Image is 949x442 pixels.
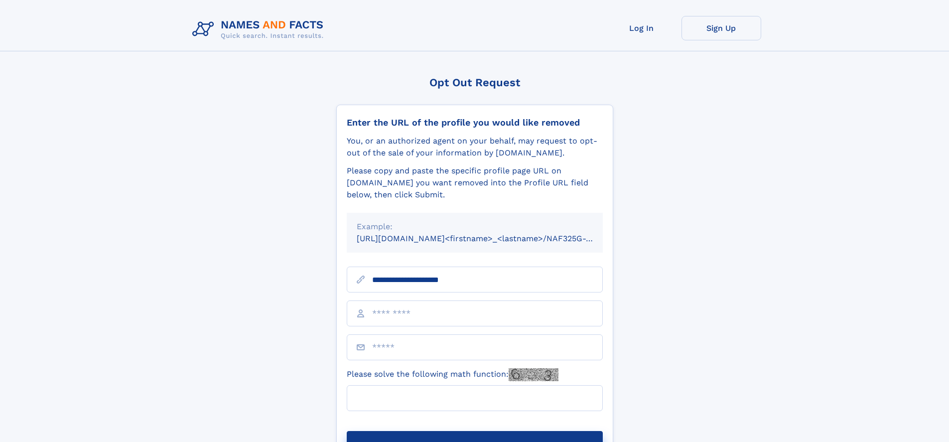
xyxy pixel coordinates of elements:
div: Opt Out Request [336,76,613,89]
img: Logo Names and Facts [188,16,332,43]
div: Example: [357,221,593,233]
a: Sign Up [681,16,761,40]
div: Enter the URL of the profile you would like removed [347,117,603,128]
small: [URL][DOMAIN_NAME]<firstname>_<lastname>/NAF325G-xxxxxxxx [357,234,622,243]
a: Log In [602,16,681,40]
label: Please solve the following math function: [347,368,558,381]
div: You, or an authorized agent on your behalf, may request to opt-out of the sale of your informatio... [347,135,603,159]
div: Please copy and paste the specific profile page URL on [DOMAIN_NAME] you want removed into the Pr... [347,165,603,201]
